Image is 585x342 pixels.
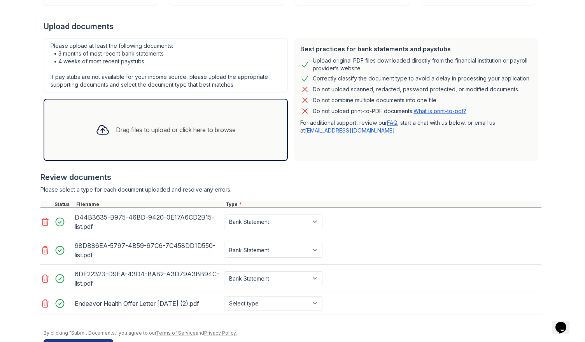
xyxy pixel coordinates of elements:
div: Do not combine multiple documents into one file. [313,96,438,105]
a: Privacy Policy. [204,330,237,336]
p: For additional support, review our , start a chat with us below, or email us at [300,119,532,134]
div: 98DB86EA-5797-4B59-97C6-7C458DD1D550-list.pdf [75,239,221,261]
div: Status [53,201,75,208]
div: Upload documents [44,21,541,32]
div: Filename [75,201,224,208]
p: Do not upload print-to-PDF documents. [313,107,466,115]
div: Please select a type for each document uploaded and resolve any errors. [40,186,541,194]
a: FAQ [387,119,397,126]
div: Do not upload scanned, redacted, password protected, or modified documents. [313,85,519,94]
div: Best practices for bank statements and paystubs [300,44,532,54]
div: Type [224,201,541,208]
div: 6DE22323-D9EA-43D4-BA82-A3D79A3BB94C-list.pdf [75,268,221,290]
div: Upload original PDF files downloaded directly from the financial institution or payroll provider’... [313,57,532,72]
a: Terms of Service [156,330,196,336]
a: [EMAIL_ADDRESS][DOMAIN_NAME] [305,127,395,134]
div: D44B3635-B975-46BD-9420-0E17A6CD2B15-list.pdf [75,211,221,233]
div: By clicking "Submit Documents," you agree to our and [44,330,541,336]
div: Correctly classify the document type to avoid a delay in processing your application. [313,74,531,83]
div: Endeavor Health Offer Letter [DATE] (2).pdf [75,297,221,310]
div: Review documents [40,172,541,183]
a: What is print-to-pdf? [413,108,466,114]
iframe: chat widget [552,311,577,334]
div: Drag files to upload or click here to browse [116,125,236,134]
div: Please upload at least the following documents: • 3 months of most recent bank statements • 4 wee... [44,38,288,92]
